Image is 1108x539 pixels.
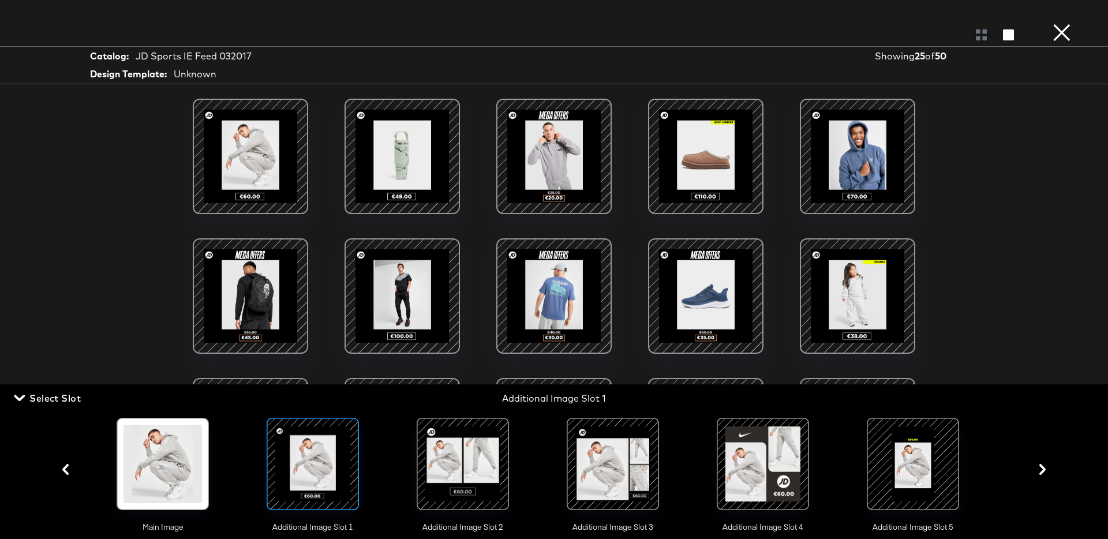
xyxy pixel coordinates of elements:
[376,392,732,405] div: Additional Image Slot 1
[935,50,946,62] strong: 50
[90,50,129,63] strong: Catalog:
[90,68,167,81] strong: Design Template:
[405,522,521,533] span: Additional Image Slot 2
[915,50,925,62] strong: 25
[16,390,81,406] span: Select Slot
[136,50,252,63] div: JD Sports IE Feed 032017
[174,68,216,81] div: Unknown
[105,522,220,533] span: Main Image
[555,522,671,533] span: Additional Image Slot 3
[255,522,370,533] span: Additional Image Slot 1
[12,390,85,406] button: Select Slot
[875,50,998,63] div: Showing of
[705,522,821,533] span: Additional Image Slot 4
[855,522,971,533] span: Additional Image Slot 5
